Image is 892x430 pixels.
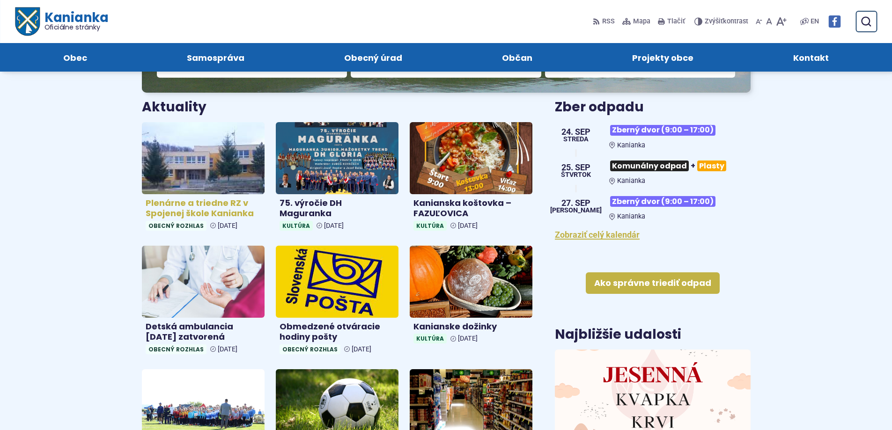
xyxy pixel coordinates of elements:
[502,43,532,72] span: Občan
[39,11,108,31] h1: Kanianka
[793,43,829,72] span: Kontakt
[410,122,532,234] a: Kanianska koštovka – FAZUĽOVICA Kultúra [DATE]
[694,12,750,31] button: Zvýšiťkontrast
[413,321,529,332] h4: Kanianske dožinky
[15,7,39,36] img: Prejsť na domovskú stránku
[705,18,748,26] span: kontrast
[705,17,723,25] span: Zvýšiť
[63,43,87,72] span: Obec
[344,43,402,72] span: Obecný úrad
[610,125,715,136] span: Zberný dvor (9:00 – 17:00)
[280,321,395,343] h4: Obmedzené otváracie hodiny pošty
[550,199,602,207] span: 27. sep
[555,230,640,240] a: Zobraziť celý kalendár
[187,43,244,72] span: Samospráva
[617,141,645,149] span: Kanianka
[592,43,734,72] a: Projekty obce
[617,212,645,220] span: Kanianka
[218,345,237,353] span: [DATE]
[44,24,108,30] span: Oficiálne stránky
[146,198,261,219] h4: Plenárne a triedne RZ v Spojenej škole Kanianka
[303,43,442,72] a: Obecný úrad
[276,246,398,358] a: Obmedzené otváracie hodiny pošty Obecný rozhlas [DATE]
[764,12,774,31] button: Nastaviť pôvodnú veľkosť písma
[458,222,478,230] span: [DATE]
[811,16,819,27] span: EN
[633,16,650,27] span: Mapa
[280,198,395,219] h4: 75. výročie DH Maguranka
[632,43,693,72] span: Projekty obce
[774,12,789,31] button: Zväčšiť veľkosť písma
[146,43,285,72] a: Samospráva
[697,160,726,171] span: Plasty
[593,12,617,31] a: RSS
[561,163,591,172] span: 25. sep
[146,221,206,231] span: Obecný rozhlas
[15,7,108,36] a: Logo Kanianka, prejsť na domovskú stránku.
[602,16,615,27] span: RSS
[753,43,870,72] a: Kontakt
[324,222,344,230] span: [DATE]
[280,221,313,231] span: Kultúra
[667,18,685,26] span: Tlačiť
[146,321,261,343] h4: Detská ambulancia [DATE] zatvorená
[462,43,573,72] a: Občan
[352,345,371,353] span: [DATE]
[656,12,687,31] button: Tlačiť
[561,172,591,178] span: štvrtok
[555,328,681,342] h3: Najbližšie udalosti
[561,136,590,143] span: streda
[22,43,127,72] a: Obec
[550,207,602,214] span: [PERSON_NAME]
[561,128,590,136] span: 24. sep
[610,196,715,207] span: Zberný dvor (9:00 – 17:00)
[555,121,750,149] a: Zberný dvor (9:00 – 17:00) Kanianka 24. sep streda
[142,122,265,234] a: Plenárne a triedne RZ v Spojenej škole Kanianka Obecný rozhlas [DATE]
[586,272,720,294] a: Ako správne triediť odpad
[276,122,398,234] a: 75. výročie DH Maguranka Kultúra [DATE]
[555,100,750,115] h3: Zber odpadu
[413,221,447,231] span: Kultúra
[555,192,750,220] a: Zberný dvor (9:00 – 17:00) Kanianka 27. sep [PERSON_NAME]
[413,334,447,343] span: Kultúra
[142,100,206,115] h3: Aktuality
[555,157,750,185] a: Komunálny odpad+Plasty Kanianka 25. sep štvrtok
[809,16,821,27] a: EN
[609,157,750,175] h3: +
[413,198,529,219] h4: Kanianska koštovka – FAZUĽOVICA
[218,222,237,230] span: [DATE]
[754,12,764,31] button: Zmenšiť veľkosť písma
[610,160,689,171] span: Komunálny odpad
[617,177,645,185] span: Kanianka
[828,15,840,28] img: Prejsť na Facebook stránku
[458,335,478,343] span: [DATE]
[142,246,265,358] a: Detská ambulancia [DATE] zatvorená Obecný rozhlas [DATE]
[146,344,206,354] span: Obecný rozhlas
[620,12,652,31] a: Mapa
[410,246,532,347] a: Kanianske dožinky Kultúra [DATE]
[280,344,340,354] span: Obecný rozhlas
